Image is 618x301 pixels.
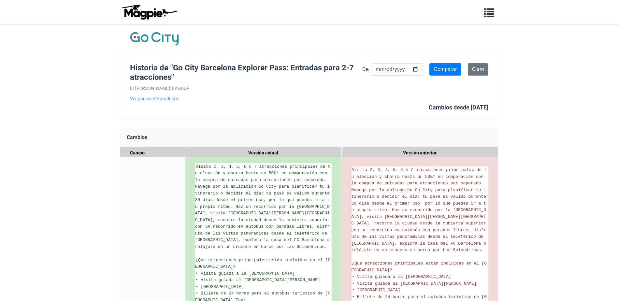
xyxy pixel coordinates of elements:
[120,147,185,159] div: Campo
[196,271,295,276] span: • Visita guiada a la [DEMOGRAPHIC_DATA]
[196,284,244,289] span: • [GEOGRAPHIC_DATA]
[352,288,400,293] span: • [GEOGRAPHIC_DATA]
[342,147,498,159] div: Versión anterior
[196,278,320,282] span: • Visita guiada al [GEOGRAPHIC_DATA][PERSON_NAME]
[195,258,330,269] span: ¿Qué atracciones principales están incluidas en el [GEOGRAPHIC_DATA]?
[130,63,363,82] h1: Historia de "Go City Barcelona Explorer Pass: Entradas para 2-7 atracciones"
[120,4,179,20] img: logo-ab69f6fb50320c5b225c76a69d11143b.png
[352,281,477,286] span: • Visita guiada al [GEOGRAPHIC_DATA][PERSON_NAME]
[130,95,363,102] a: Ver página del producto
[352,167,489,252] span: Visita 2, 3, 4, 5, 6 o 7 atracciones principales de tu elección y ahorra hasta un 50%* en compara...
[429,63,461,76] input: Comparar
[429,103,488,112] div: Cambios desde [DATE]
[130,31,179,47] img: Logotipo de la empresa
[352,274,451,279] span: • Visita guiada a la [DEMOGRAPHIC_DATA]
[130,85,363,92] div: ID [PERSON_NAME]: LKGDUF
[468,63,488,76] a: Claro
[185,147,342,159] div: Versión actual
[362,65,368,74] label: De
[195,164,332,249] span: Visita 2, 3, 4, 5, 6 o 7 atracciones principales de tu elección y ahorra hasta un 50%* en compara...
[120,128,498,147] div: Cambios
[352,261,487,273] span: ¿Qué atracciones principales están incluidas en el [GEOGRAPHIC_DATA]?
